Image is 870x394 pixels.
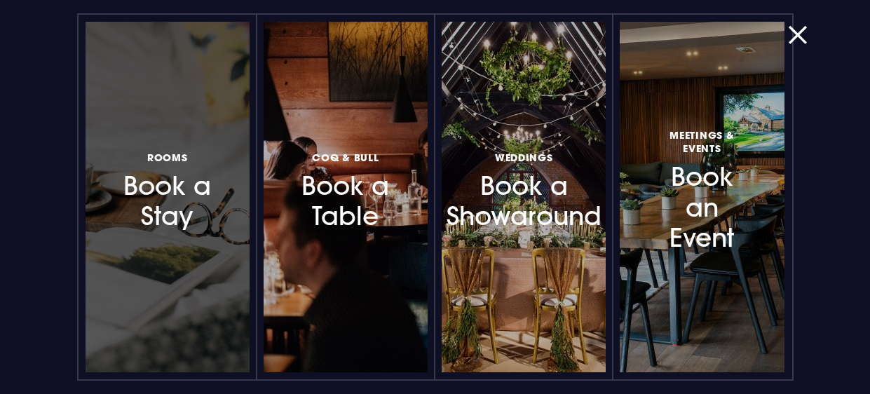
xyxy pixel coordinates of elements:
[652,128,752,155] span: Meetings & Events
[442,22,606,372] a: WeddingsBook a Showaround
[86,22,250,372] a: RoomsBook a Stay
[620,22,784,372] a: Meetings & EventsBook an Event
[473,148,573,231] h3: Book a Showaround
[264,22,428,372] a: Coq & BullBook a Table
[312,151,379,164] span: Coq & Bull
[295,148,395,231] h3: Book a Table
[117,148,217,231] h3: Book a Stay
[147,151,188,164] span: Rooms
[495,151,553,164] span: Weddings
[652,126,752,253] h3: Book an Event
